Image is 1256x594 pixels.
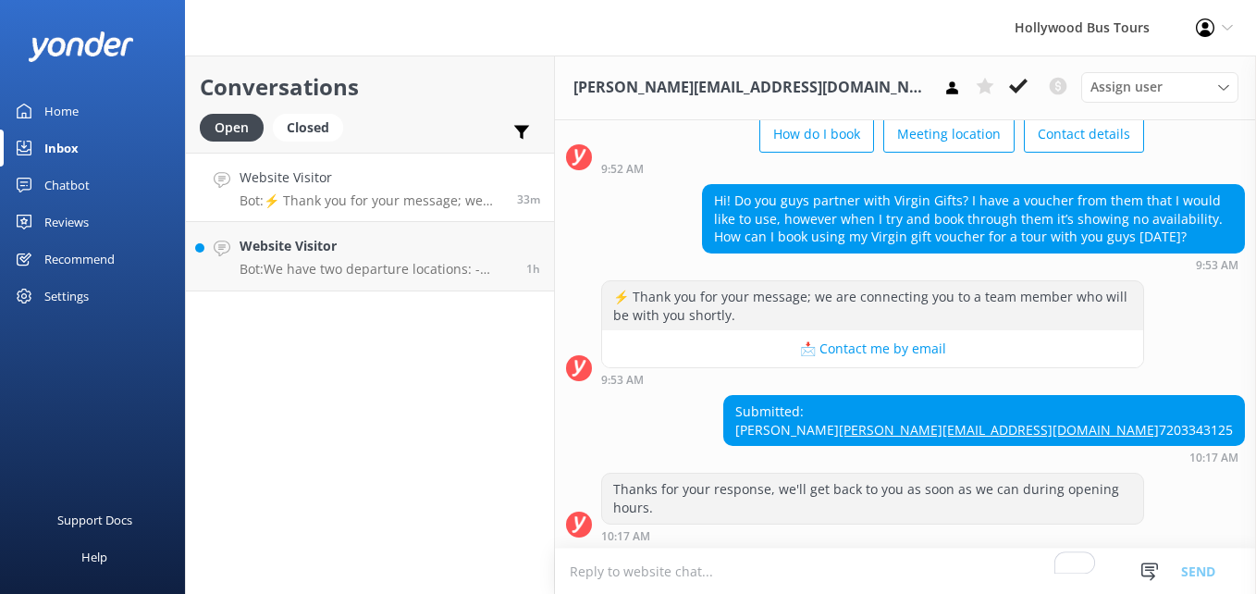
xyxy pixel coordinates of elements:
button: 📩 Contact me by email [602,330,1143,367]
div: Open [200,114,264,142]
p: Bot: ⚡ Thank you for your message; we are connecting you to a team member who will be with you sh... [240,192,503,209]
div: Oct 09 2025 10:17am (UTC -07:00) America/Tijuana [723,451,1245,464]
div: Home [44,93,79,130]
span: Oct 09 2025 08:29am (UTC -07:00) America/Tijuana [526,261,540,277]
h3: [PERSON_NAME][EMAIL_ADDRESS][DOMAIN_NAME] [573,76,929,100]
div: Oct 09 2025 10:17am (UTC -07:00) America/Tijuana [601,529,1144,542]
div: Support Docs [57,501,132,538]
strong: 10:17 AM [601,531,650,542]
a: Website VisitorBot:⚡ Thank you for your message; we are connecting you to a team member who will ... [186,153,554,222]
div: Help [81,538,107,575]
div: Inbox [44,130,79,167]
img: yonder-white-logo.png [28,31,134,62]
textarea: To enrich screen reader interactions, please activate Accessibility in Grammarly extension settings [555,549,1256,594]
h4: Website Visitor [240,167,503,188]
strong: 9:53 AM [601,375,644,386]
h4: Website Visitor [240,236,512,256]
button: Meeting location [883,116,1015,153]
strong: 10:17 AM [1189,452,1238,464]
a: Open [200,117,273,137]
div: Assign User [1081,72,1238,102]
span: Oct 09 2025 09:53am (UTC -07:00) America/Tijuana [517,192,540,207]
a: Closed [273,117,352,137]
div: Recommend [44,241,115,278]
div: ⚡ Thank you for your message; we are connecting you to a team member who will be with you shortly. [602,281,1143,330]
div: Settings [44,278,89,315]
a: Website VisitorBot:We have two departure locations: - [STREET_ADDRESS]. Please check-in inside th... [186,222,554,291]
h2: Conversations [200,69,540,105]
strong: 9:53 AM [1196,260,1238,271]
button: Contact details [1024,116,1144,153]
p: Bot: We have two departure locations: - [STREET_ADDRESS]. Please check-in inside the [GEOGRAPHIC_... [240,261,512,278]
div: Submitted: [PERSON_NAME] 7203343125 [724,396,1244,445]
div: Hi! Do you guys partner with Virgin Gifts? I have a voucher from them that I would like to use, h... [703,185,1244,253]
div: Closed [273,114,343,142]
strong: 9:52 AM [601,164,644,175]
div: Oct 09 2025 09:52am (UTC -07:00) America/Tijuana [601,162,1144,175]
div: Thanks for your response, we'll get back to you as soon as we can during opening hours. [602,474,1143,523]
button: How do I book [759,116,874,153]
span: Assign user [1090,77,1163,97]
a: [PERSON_NAME][EMAIL_ADDRESS][DOMAIN_NAME] [839,421,1159,439]
div: Oct 09 2025 09:53am (UTC -07:00) America/Tijuana [601,373,1144,386]
div: Oct 09 2025 09:53am (UTC -07:00) America/Tijuana [702,258,1245,271]
div: Chatbot [44,167,90,204]
div: Reviews [44,204,89,241]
